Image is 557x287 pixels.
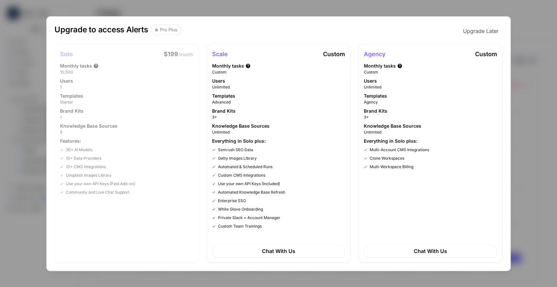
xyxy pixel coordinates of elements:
span: Getty Images Library [218,155,257,161]
span: /month [178,52,193,57]
span: Everything in Solo plus: [364,138,497,144]
span: Monthly tasks [212,63,244,69]
span: 10+ Data Providers [66,155,101,161]
button: Upgrade Later [459,24,503,38]
h1: Upgrade to access Alerts [54,24,148,38]
span: White Glove Onboarding [218,206,263,212]
span: 5 [60,129,193,135]
div: Chat With Us [212,245,345,257]
span: 10,000 [60,69,193,75]
span: Monthly tasks [60,63,92,69]
span: Use your own API Keys (Included) [218,181,280,187]
span: Templates [364,93,387,99]
span: Features: [60,138,193,144]
span: 1 [60,114,193,120]
span: Advanced [212,99,345,105]
span: Custom [323,51,345,57]
span: Knowledge Base Sources [364,123,421,129]
span: Unsplash Images Library [66,172,112,178]
span: Semrush SEO Data [218,147,253,153]
span: Automated Knowledge Base Refresh [218,189,285,195]
div: Chat With Us [364,245,497,257]
span: Custom [212,69,345,75]
h1: Agency [364,50,386,59]
span: Templates [212,93,235,99]
span: 30+ AI Models [66,147,92,153]
span: Users [212,78,225,84]
span: Starter [60,99,193,105]
span: Use your own API Keys (Paid Add-on) [66,181,135,187]
span: Users [364,78,377,84]
span: 10+ CMS Integrations [66,164,106,170]
span: Everything in Solo plus: [212,138,345,144]
span: Monthly tasks [364,63,396,69]
span: $199 [164,51,178,57]
span: Custom [475,51,497,57]
span: Custom CMS Integrations [218,172,265,178]
span: Brand Kits [364,108,387,114]
span: 1 [60,84,193,90]
span: Templates [60,93,83,99]
span: Unlimited [364,84,497,90]
span: Agency [364,99,497,105]
h1: Scale [212,50,228,59]
span: Private Slack + Account Manager [218,215,280,221]
span: Unlimited [364,129,497,135]
span: 3+ [364,114,497,120]
div: Pro Plus [160,26,177,33]
span: Multi-Account CMS Integrations [370,147,429,153]
span: Users [60,78,73,84]
h1: Solo [60,50,73,59]
span: Custom Team Trainings [218,223,262,229]
span: Knowledge Base Sources [212,123,270,129]
span: Enterprise SSO [218,198,246,204]
span: Custom [364,69,497,75]
span: Brand Kits [60,108,84,114]
span: Community and Live Chat Support [66,189,130,195]
span: Clone Workspaces [370,155,404,161]
span: Multi-Workspace Billing [370,164,413,170]
span: 3+ [212,114,345,120]
span: Brand Kits [212,108,236,114]
span: Unlimited [212,84,345,90]
span: Automated & Scheduled Runs [218,164,272,170]
span: Unlimited [212,129,345,135]
span: Knowledge Base Sources [60,123,117,129]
